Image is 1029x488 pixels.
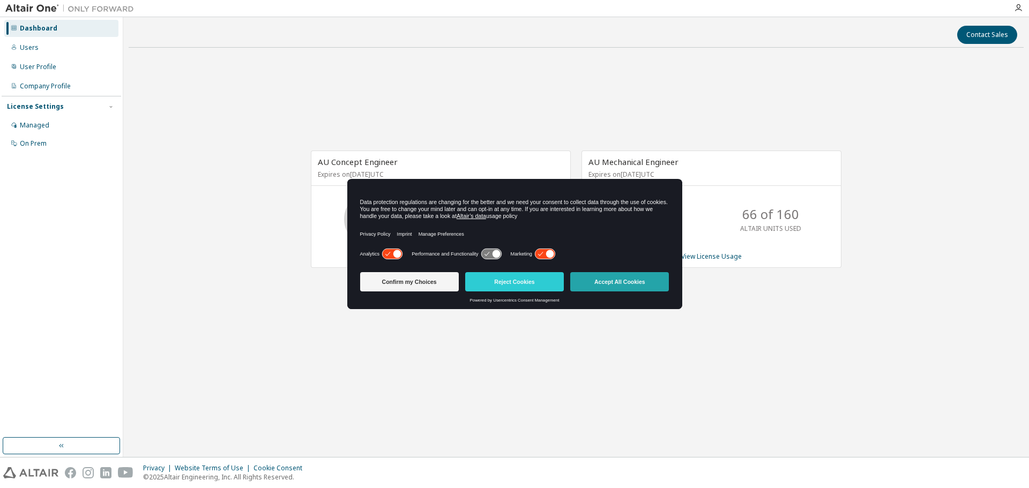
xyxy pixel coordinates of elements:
button: Contact Sales [957,26,1017,44]
p: Expires on [DATE] UTC [318,170,561,179]
img: altair_logo.svg [3,467,58,478]
p: Expires on [DATE] UTC [588,170,832,179]
div: License Settings [7,102,64,111]
div: Privacy [143,464,175,472]
div: Users [20,43,39,52]
div: Website Terms of Use [175,464,253,472]
p: © 2025 Altair Engineering, Inc. All Rights Reserved. [143,472,309,482]
div: On Prem [20,139,47,148]
div: Cookie Consent [253,464,309,472]
div: Dashboard [20,24,57,33]
p: ALTAIR UNITS USED [740,224,801,233]
img: instagram.svg [83,467,94,478]
div: Company Profile [20,82,71,91]
p: 66 of 160 [742,205,799,223]
img: youtube.svg [118,467,133,478]
img: facebook.svg [65,467,76,478]
a: View License Usage [681,252,742,261]
img: linkedin.svg [100,467,111,478]
span: AU Mechanical Engineer [588,156,678,167]
span: AU Concept Engineer [318,156,398,167]
div: Managed [20,121,49,130]
div: User Profile [20,63,56,71]
img: Altair One [5,3,139,14]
